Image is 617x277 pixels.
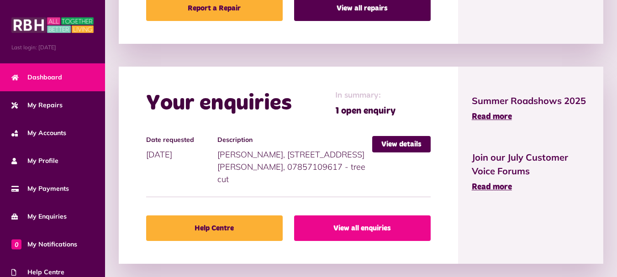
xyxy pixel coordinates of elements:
[11,128,66,138] span: My Accounts
[472,183,512,191] span: Read more
[472,151,590,193] a: Join our July Customer Voice Forums Read more
[146,136,217,161] div: [DATE]
[335,104,396,118] span: 1 open enquiry
[472,151,590,178] span: Join our July Customer Voice Forums
[11,73,62,82] span: Dashboard
[11,16,94,34] img: MyRBH
[472,94,590,108] span: Summer Roadshows 2025
[372,136,431,152] a: View details
[294,215,431,241] a: View all enquiries
[11,100,63,110] span: My Repairs
[11,156,58,166] span: My Profile
[217,136,372,185] div: [PERSON_NAME], [STREET_ADDRESS][PERSON_NAME], 07857109617 - tree cut
[11,240,77,249] span: My Notifications
[146,136,213,144] h4: Date requested
[472,94,590,123] a: Summer Roadshows 2025 Read more
[11,239,21,249] span: 0
[146,90,292,117] h2: Your enquiries
[11,267,64,277] span: Help Centre
[11,212,67,221] span: My Enquiries
[11,184,69,193] span: My Payments
[217,136,368,144] h4: Description
[11,43,94,52] span: Last login: [DATE]
[146,215,283,241] a: Help Centre
[472,113,512,121] span: Read more
[335,89,396,102] span: In summary:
